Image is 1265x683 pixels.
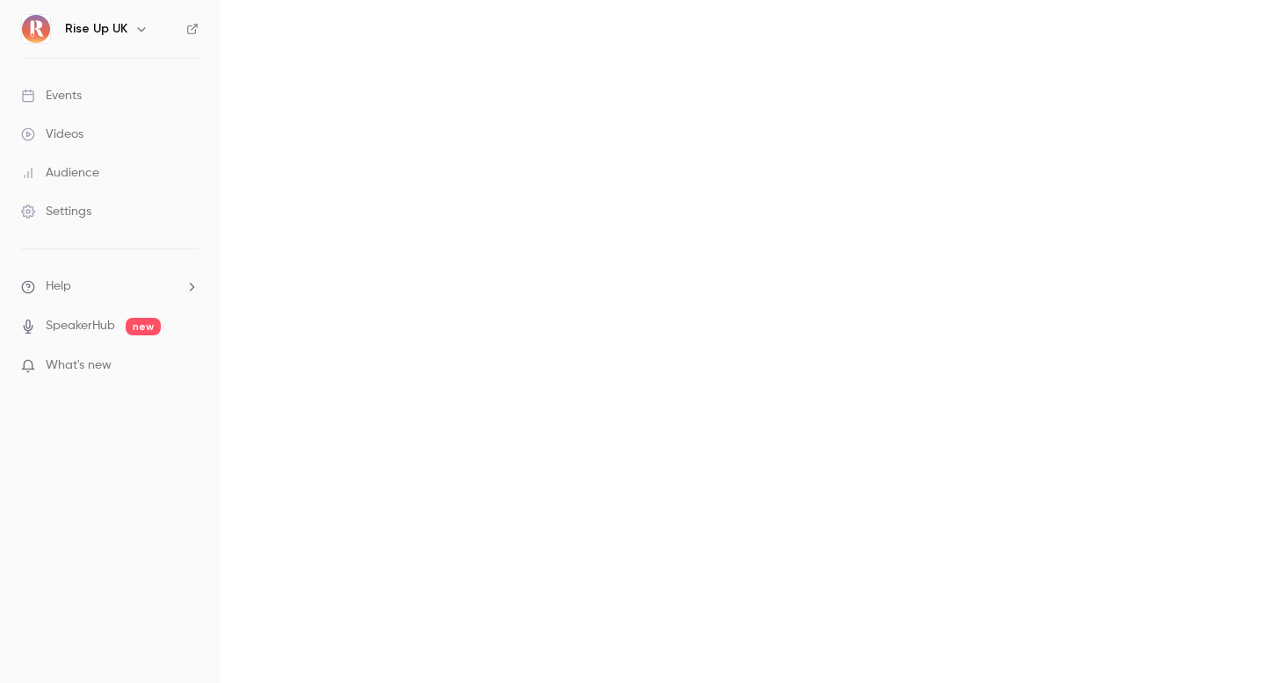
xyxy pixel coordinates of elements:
[22,15,50,43] img: Rise Up UK
[21,203,91,220] div: Settings
[21,164,99,182] div: Audience
[65,20,127,38] h6: Rise Up UK
[46,356,112,375] span: What's new
[46,317,115,335] a: SpeakerHub
[126,318,161,335] span: new
[21,277,199,296] li: help-dropdown-opener
[21,87,82,104] div: Events
[21,126,83,143] div: Videos
[46,277,71,296] span: Help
